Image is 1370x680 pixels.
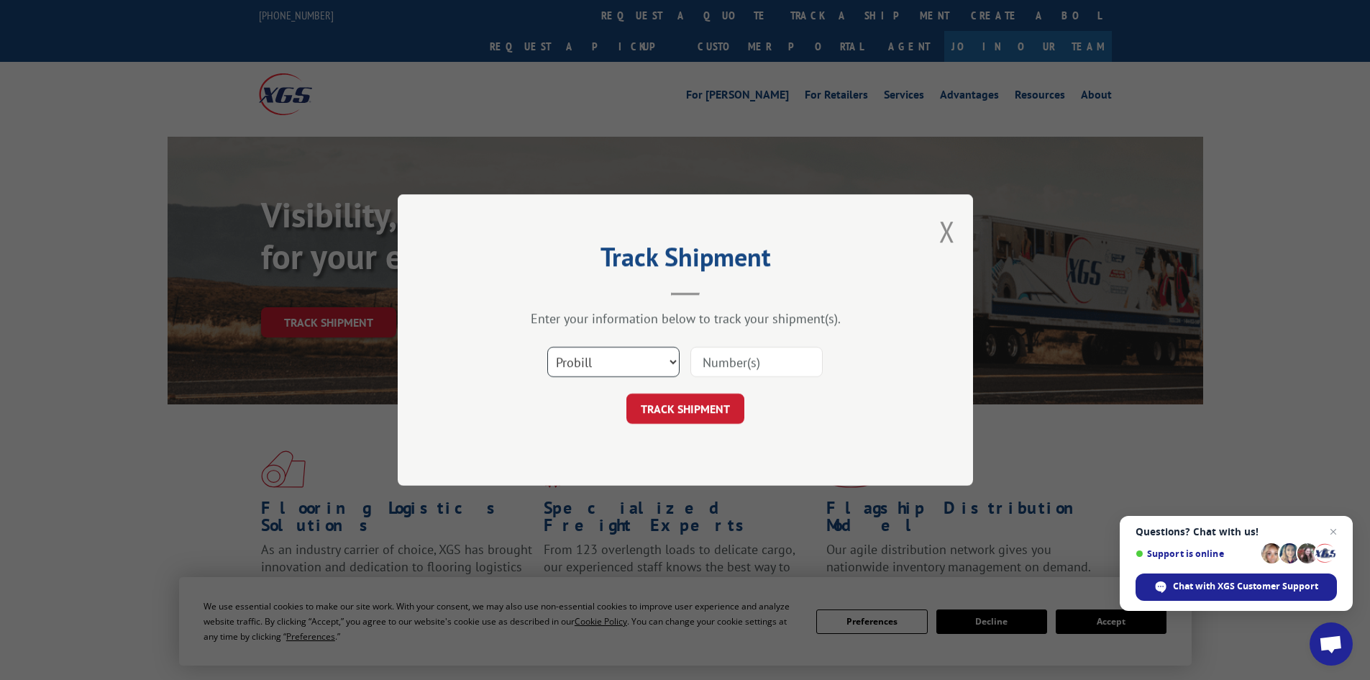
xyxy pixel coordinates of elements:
[1325,523,1342,540] span: Close chat
[1136,574,1337,601] div: Chat with XGS Customer Support
[1136,526,1337,538] span: Questions? Chat with us!
[690,347,823,377] input: Number(s)
[470,247,901,274] h2: Track Shipment
[626,394,744,424] button: TRACK SHIPMENT
[1136,548,1256,559] span: Support is online
[1173,580,1318,593] span: Chat with XGS Customer Support
[1310,622,1353,666] div: Open chat
[939,212,955,250] button: Close modal
[470,310,901,327] div: Enter your information below to track your shipment(s).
